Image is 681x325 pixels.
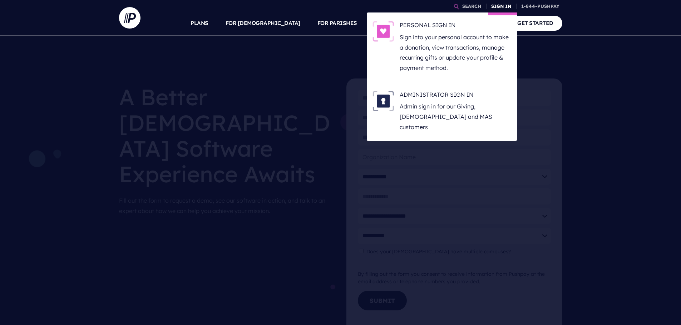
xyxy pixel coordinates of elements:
[423,11,448,36] a: EXPLORE
[400,21,511,32] h6: PERSONAL SIGN IN
[372,21,394,42] img: PERSONAL SIGN IN - Illustration
[400,101,511,132] p: Admin sign in for our Giving, [DEMOGRAPHIC_DATA] and MAS customers
[374,11,406,36] a: SOLUTIONS
[372,91,511,132] a: ADMINISTRATOR SIGN IN - Illustration ADMINISTRATOR SIGN IN Admin sign in for our Giving, [DEMOGRA...
[465,11,492,36] a: COMPANY
[226,11,300,36] a: FOR [DEMOGRAPHIC_DATA]
[372,91,394,111] img: ADMINISTRATOR SIGN IN - Illustration
[372,21,511,73] a: PERSONAL SIGN IN - Illustration PERSONAL SIGN IN Sign into your personal account to make a donati...
[400,91,511,101] h6: ADMINISTRATOR SIGN IN
[317,11,357,36] a: FOR PARISHES
[508,16,562,30] a: GET STARTED
[191,11,208,36] a: PLANS
[400,32,511,73] p: Sign into your personal account to make a donation, view transactions, manage recurring gifts or ...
